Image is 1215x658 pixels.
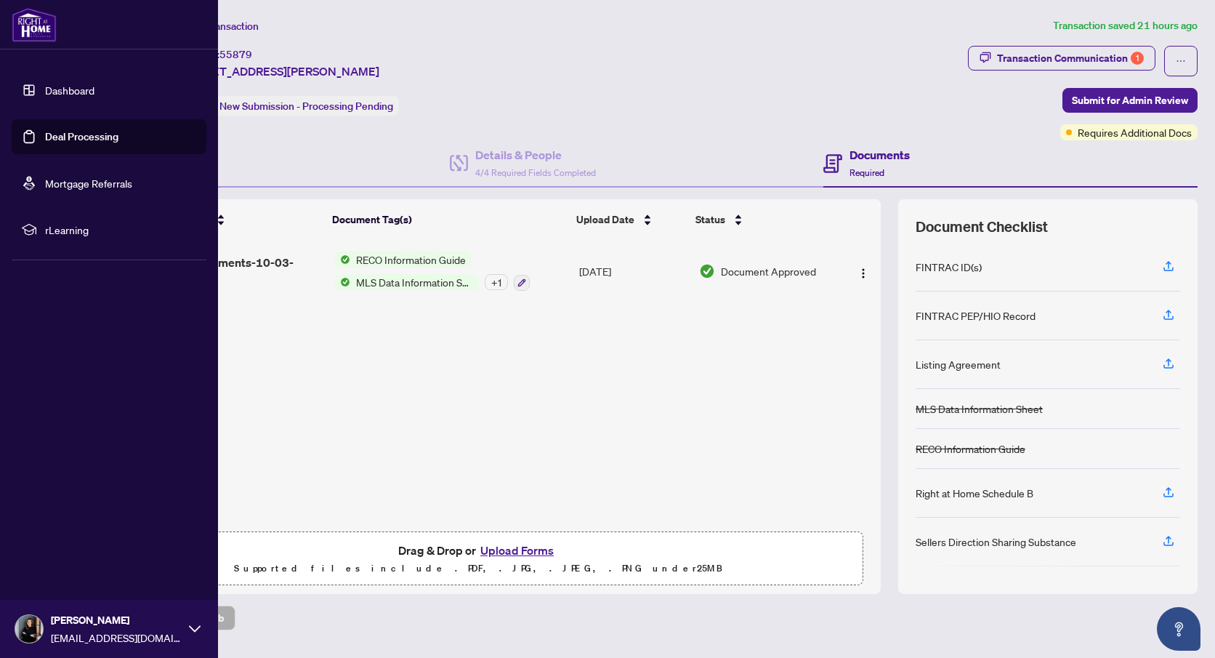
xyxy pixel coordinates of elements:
div: Status: [180,96,399,116]
span: Required [849,167,884,178]
a: Deal Processing [45,130,118,143]
img: Status Icon [334,274,350,290]
button: Status IconRECO Information GuideStatus IconMLS Data Information Sheet+1 [334,252,530,291]
span: Drag & Drop or [398,541,558,560]
th: (1) File Name [139,199,326,240]
img: Profile Icon [15,615,43,643]
span: Document Checklist [916,217,1048,237]
span: ellipsis [1176,56,1186,66]
div: Listing Agreement [916,356,1001,372]
div: MLS Data Information Sheet [916,401,1043,417]
button: Logo [852,260,875,283]
span: 4/4 Required Fields Completed [475,167,596,178]
span: [PERSON_NAME] [51,612,182,628]
span: [EMAIL_ADDRESS][DOMAIN_NAME] [51,630,182,646]
a: Dashboard [45,84,94,97]
span: Requires Additional Docs [1078,124,1192,140]
button: Upload Forms [476,541,558,560]
span: Status [695,212,725,228]
p: Supported files include .PDF, .JPG, .JPEG, .PNG under 25 MB [102,560,854,577]
td: [DATE] [573,240,694,302]
button: Submit for Admin Review [1062,88,1198,113]
div: + 1 [485,274,508,290]
div: FINTRAC ID(s) [916,259,982,275]
span: RECO Information Guide [350,252,472,268]
th: Status [690,199,835,240]
span: New Submission - Processing Pending [219,100,393,113]
th: Document Tag(s) [326,199,570,240]
h4: Documents [849,146,910,164]
span: Upload Date [576,212,634,228]
div: Sellers Direction Sharing Substance [916,534,1076,550]
div: RECO Information Guide [916,441,1025,457]
span: digisign-documents-10-03-2025 1.pdf [145,254,322,289]
a: Mortgage Referrals [45,177,132,190]
span: 55879 [219,48,252,61]
img: Logo [857,268,869,279]
span: Drag & Drop orUpload FormsSupported files include .PDF, .JPG, .JPEG, .PNG under25MB [94,532,863,586]
img: Status Icon [334,252,350,268]
h4: Details & People [475,146,596,164]
div: 1 [1131,52,1144,65]
th: Upload Date [570,199,690,240]
span: Document Approved [721,263,816,279]
button: Transaction Communication1 [968,46,1155,71]
span: View Transaction [181,20,259,33]
span: rLearning [45,222,196,238]
div: Transaction Communication [997,47,1144,70]
span: MLS Data Information Sheet [350,274,479,290]
div: FINTRAC PEP/HIO Record [916,308,1036,324]
button: Open asap [1157,607,1200,651]
img: logo [12,7,57,42]
span: [STREET_ADDRESS][PERSON_NAME] [180,63,379,80]
img: Document Status [699,263,715,279]
article: Transaction saved 21 hours ago [1053,17,1198,34]
div: Right at Home Schedule B [916,485,1033,501]
span: Submit for Admin Review [1072,89,1188,112]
